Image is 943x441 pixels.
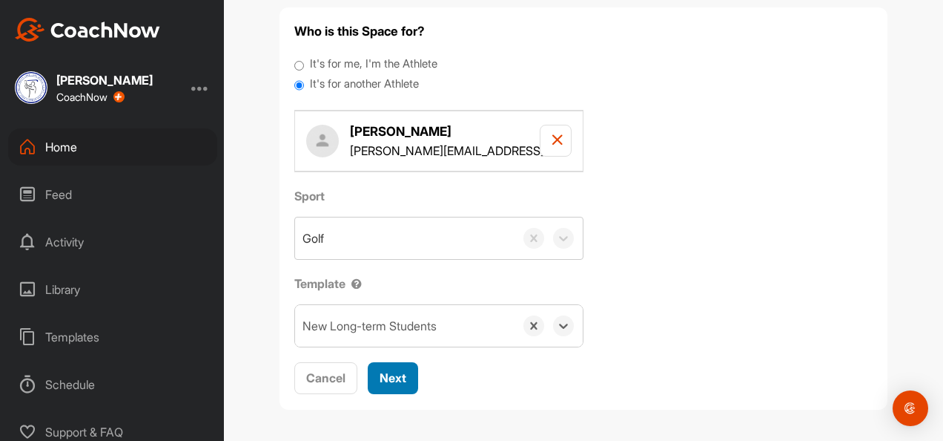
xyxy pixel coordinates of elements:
img: square_b91d554c033777275116ab573f7c46e6.jpg [15,71,47,104]
button: Cancel [294,362,357,394]
div: [PERSON_NAME] [56,74,153,86]
div: Templates [8,318,217,356]
span: Cancel [306,370,345,385]
p: [PERSON_NAME][EMAIL_ADDRESS][DOMAIN_NAME] [350,142,572,160]
img: user [306,125,339,157]
div: Open Intercom Messenger [893,391,928,426]
h4: [PERSON_NAME] [350,122,572,141]
label: It's for another Athlete [310,76,419,93]
label: It's for me, I'm the Athlete [310,56,437,73]
div: Golf [302,229,324,247]
div: Feed [8,176,217,213]
span: Next [380,370,406,385]
label: Sport [294,187,583,205]
div: Activity [8,223,217,261]
div: Schedule [8,366,217,403]
button: Next [368,362,418,394]
label: Template [294,275,583,293]
div: CoachNow [56,91,125,103]
div: Library [8,271,217,308]
img: CoachNow [15,18,160,42]
div: Home [8,128,217,166]
h4: Who is this Space for? [294,22,873,41]
div: New Long-term Students [302,317,437,335]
